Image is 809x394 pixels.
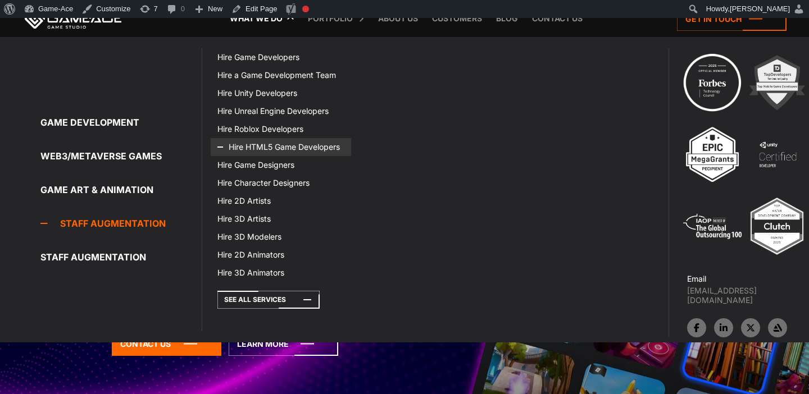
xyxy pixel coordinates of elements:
[746,195,808,257] img: Top ar vr development company gaming 2025 game ace
[211,174,351,192] a: Hire Character Designers
[229,332,338,356] a: Learn More
[687,286,809,305] a: [EMAIL_ADDRESS][DOMAIN_NAME]
[211,66,351,84] a: Hire a Game Development Team
[302,6,309,12] div: Focus keyphrase not set
[211,264,351,282] a: Hire 3D Animators
[217,291,320,309] a: See All Services
[211,156,351,174] a: Hire Game Designers
[681,123,743,185] img: 3
[746,52,808,113] img: 2
[112,332,221,356] a: Contact Us
[211,228,351,246] a: Hire 3D Modelers
[211,192,351,210] a: Hire 2D Artists
[211,246,351,264] a: Hire 2D Animators
[681,52,743,113] img: Technology council badge program ace 2025 game ace
[211,120,351,138] a: Hire Roblox Developers
[40,178,202,201] a: Game Art & Animation
[211,102,351,120] a: Hire Unreal Engine Developers
[40,246,202,268] a: Staff Augmentation
[211,84,351,102] a: Hire Unity Developers
[687,274,706,283] strong: Email
[730,4,790,13] span: [PERSON_NAME]
[211,48,351,66] a: Hire Game Developers
[40,111,202,134] a: Game development
[677,7,787,31] a: Get in touch
[681,195,743,257] img: 5
[211,138,351,156] a: Hire HTML5 Game Developers
[40,145,202,167] a: Web3/Metaverse Games
[747,123,808,185] img: 4
[211,210,351,228] a: Hire 3D Artists
[40,212,202,235] a: Staff Augmentation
